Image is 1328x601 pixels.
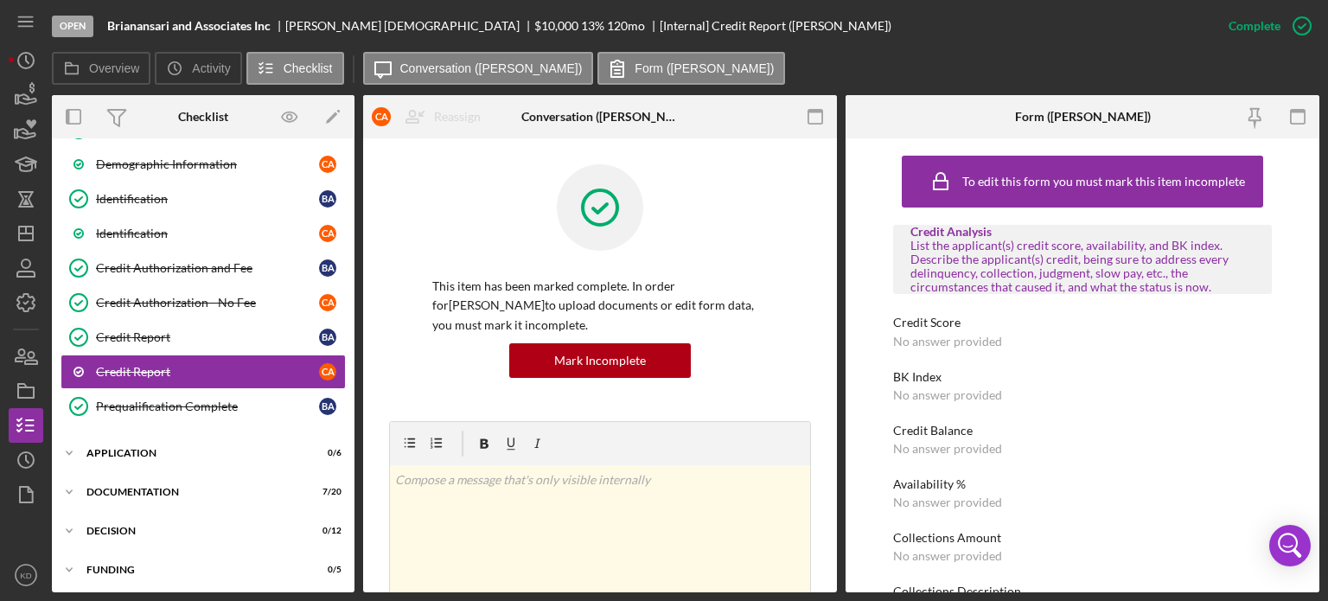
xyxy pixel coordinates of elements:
[910,239,1255,294] div: List the applicant(s) credit score, availability, and BK index. Describe the applicant(s) credit,...
[61,216,346,251] a: IdentificationCa
[434,99,481,134] div: Reassign
[86,448,298,458] div: Application
[86,526,298,536] div: Decision
[96,261,319,275] div: Credit Authorization and Fee
[52,52,150,85] button: Overview
[893,316,1272,329] div: Credit Score
[893,531,1272,545] div: Collections Amount
[96,296,319,310] div: Credit Authorization - No Fee
[246,52,344,85] button: Checklist
[61,285,346,320] a: Credit Authorization - No FeeCa
[319,294,336,311] div: C a
[581,19,604,33] div: 13 %
[155,52,241,85] button: Activity
[660,19,891,33] div: [Internal] Credit Report ([PERSON_NAME])
[61,320,346,355] a: Credit ReportBA
[61,182,346,216] a: IdentificationBA
[319,225,336,242] div: C a
[192,61,230,75] label: Activity
[96,330,319,344] div: Credit Report
[372,107,391,126] div: C a
[319,398,336,415] div: B A
[96,192,319,206] div: Identification
[1015,110,1151,124] div: Form ([PERSON_NAME])
[363,99,498,134] button: CaReassign
[893,335,1002,348] div: No answer provided
[20,571,31,580] text: KD
[432,277,768,335] p: This item has been marked complete. In order for [PERSON_NAME] to upload documents or edit form d...
[61,389,346,424] a: Prequalification CompleteBA
[310,487,342,497] div: 7 / 20
[635,61,774,75] label: Form ([PERSON_NAME])
[9,558,43,592] button: KD
[893,585,1272,598] div: Collections Description
[893,442,1002,456] div: No answer provided
[107,19,271,33] b: Brianansari and Associates Inc
[534,18,578,33] span: $10,000
[509,343,691,378] button: Mark Incomplete
[400,61,583,75] label: Conversation ([PERSON_NAME])
[554,343,646,378] div: Mark Incomplete
[962,175,1245,189] div: To edit this form you must mark this item incomplete
[910,225,1255,239] div: Credit Analysis
[61,251,346,285] a: Credit Authorization and FeeBA
[310,448,342,458] div: 0 / 6
[86,487,298,497] div: Documentation
[363,52,594,85] button: Conversation ([PERSON_NAME])
[310,565,342,575] div: 0 / 5
[61,147,346,182] a: Demographic InformationCa
[310,526,342,536] div: 0 / 12
[1229,9,1280,43] div: Complete
[319,329,336,346] div: B A
[178,110,228,124] div: Checklist
[1269,525,1311,566] div: Open Intercom Messenger
[597,52,785,85] button: Form ([PERSON_NAME])
[284,61,333,75] label: Checklist
[893,549,1002,563] div: No answer provided
[893,477,1272,491] div: Availability %
[319,190,336,208] div: B A
[96,157,319,171] div: Demographic Information
[86,565,298,575] div: Funding
[1211,9,1319,43] button: Complete
[893,496,1002,509] div: No answer provided
[52,16,93,37] div: Open
[893,424,1272,438] div: Credit Balance
[89,61,139,75] label: Overview
[61,355,346,389] a: Credit ReportCa
[96,227,319,240] div: Identification
[285,19,534,33] div: [PERSON_NAME] [DEMOGRAPHIC_DATA]
[96,365,319,379] div: Credit Report
[319,156,336,173] div: C a
[893,388,1002,402] div: No answer provided
[319,363,336,380] div: C a
[96,400,319,413] div: Prequalification Complete
[319,259,336,277] div: B A
[521,110,680,124] div: Conversation ([PERSON_NAME])
[607,19,645,33] div: 120 mo
[893,370,1272,384] div: BK Index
